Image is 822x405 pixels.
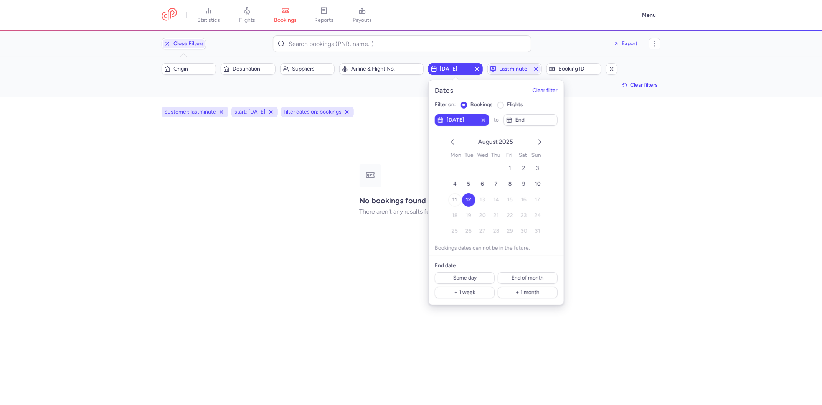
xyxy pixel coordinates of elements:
a: reports [305,7,343,24]
h5: Dates [435,86,453,95]
span: 9 [522,181,525,187]
span: Airline & Flight No. [351,66,421,72]
button: 15 [503,193,517,206]
a: CitizenPlane red outlined logo [162,8,177,22]
span: 8 [508,181,512,187]
span: 2025 [499,138,514,145]
span: 13 [480,196,485,203]
span: 20 [479,212,485,219]
button: 18 [448,209,461,222]
span: 24 [534,212,541,219]
button: 26 [462,224,475,238]
span: 7 [495,181,498,187]
span: 6 [481,181,484,187]
button: 4 [448,177,461,191]
input: flights [497,102,504,109]
span: 23 [521,212,527,219]
input: Search bookings (PNR, name...) [273,35,531,52]
span: 3 [536,165,539,171]
button: 11 [448,193,461,206]
button: 9 [517,177,530,191]
span: statistics [198,17,220,24]
span: 16 [521,196,527,203]
button: 24 [531,209,544,222]
span: 26 [465,228,472,234]
span: 1 [509,165,511,171]
span: lastminute [499,66,530,72]
h6: End date [435,262,558,269]
button: [DATE] [435,114,489,125]
span: 5 [467,181,470,187]
button: Suppliers [280,63,335,75]
a: bookings [266,7,305,24]
span: flights [239,17,255,24]
span: 31 [535,228,540,234]
span: 21 [494,212,499,219]
span: [DATE] [440,66,471,72]
span: Destination [233,66,272,72]
button: previous month [448,137,457,148]
button: 23 [517,209,530,222]
span: 27 [479,228,485,234]
span: customer: lastminute [165,108,216,116]
span: start: [DATE] [234,108,266,116]
span: 30 [520,228,527,234]
button: 20 [475,209,489,222]
button: 6 [475,177,489,191]
button: 12 [462,193,475,206]
span: 11 [452,196,457,203]
button: 16 [517,193,530,206]
button: Same day [435,272,495,283]
button: 19 [462,209,475,222]
p: Bookings dates can not be in the future. [429,245,564,251]
button: Menu [637,8,660,23]
span: payouts [353,17,372,24]
span: Clear filters [630,82,658,88]
button: 22 [503,209,517,222]
span: 15 [507,196,513,203]
button: 27 [475,224,489,238]
span: flights [507,101,523,107]
button: 10 [531,177,544,191]
button: 1 [503,161,517,175]
span: [DATE] [447,117,477,123]
span: Filter on: [435,101,456,107]
span: filter dates on: bookings [284,108,342,116]
span: 2 [522,165,525,171]
span: 18 [452,212,457,219]
a: statistics [190,7,228,24]
button: 14 [489,193,503,206]
span: Origin [173,66,213,72]
button: 5 [462,177,475,191]
button: Origin [162,63,216,75]
span: reports [314,17,333,24]
span: bookings [274,17,297,24]
button: 13 [475,193,489,206]
span: 14 [493,196,499,203]
button: End of month [498,272,558,283]
span: 29 [507,228,513,234]
button: Clear filter [533,87,558,94]
p: There aren't any results for that query. [360,208,463,215]
span: 22 [507,212,513,219]
button: 31 [531,224,544,238]
button: + 1 month [498,287,558,298]
span: Export [622,41,637,46]
button: 30 [517,224,530,238]
span: bookings [470,101,492,107]
span: 25 [452,228,458,234]
button: 3 [531,161,544,175]
input: bookings [461,102,467,109]
span: 17 [535,196,540,203]
button: lastminute [487,63,542,75]
button: [DATE] [428,63,483,75]
span: end [515,117,555,123]
button: 2 [517,161,530,175]
button: Close filters [162,38,206,49]
button: 29 [503,224,517,238]
button: Clear filters [619,79,660,91]
span: 10 [535,181,540,187]
button: next month [535,137,545,148]
span: August [478,138,499,145]
strong: No bookings found [360,196,426,205]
